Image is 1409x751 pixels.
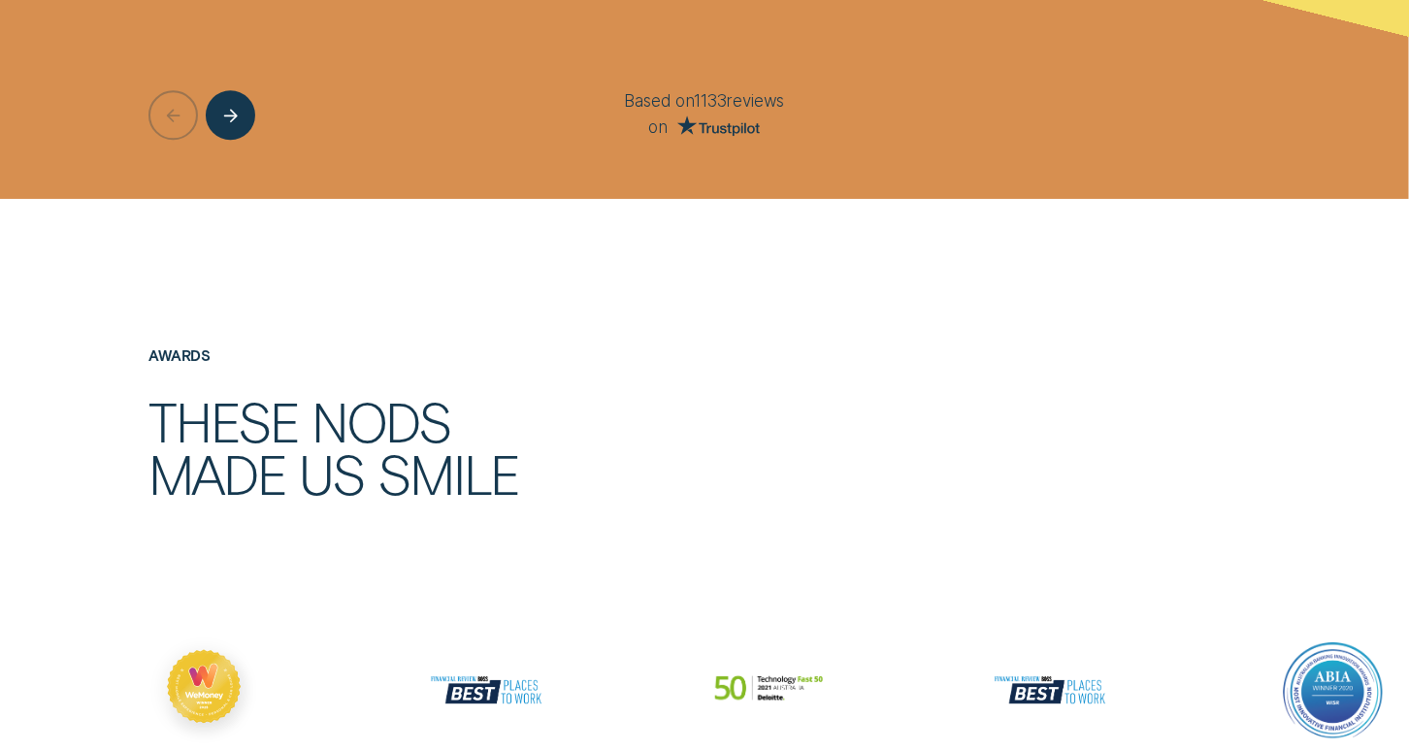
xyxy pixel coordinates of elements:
[431,90,979,136] div: Based on 1133 reviews on Trust Pilot
[668,117,760,136] a: Go to Trust Pilot
[206,90,255,140] button: Next button
[431,90,979,113] p: Based on 1133 reviews
[148,347,697,365] h4: Awards
[148,395,697,501] h2: These nods made us smile
[1277,635,1388,745] img: ABIA Winner 2020
[649,118,669,136] span: on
